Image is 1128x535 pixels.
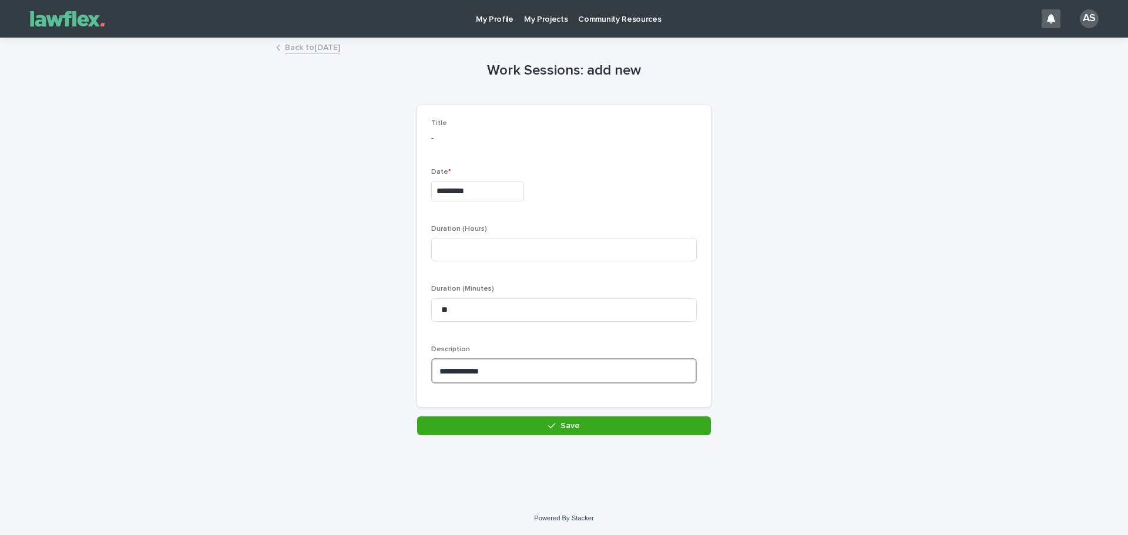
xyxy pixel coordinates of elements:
h1: Work Sessions: add new [417,62,711,79]
a: Back to[DATE] [285,40,340,53]
p: - [431,132,697,144]
a: Powered By Stacker [534,514,593,521]
button: Save [417,416,711,435]
span: Title [431,120,447,127]
img: Gnvw4qrBSHOAfo8VMhG6 [23,7,112,31]
span: Duration (Hours) [431,226,487,233]
span: Date [431,169,451,176]
div: AS [1080,9,1099,28]
span: Duration (Minutes) [431,285,494,292]
span: Save [560,422,580,430]
span: Description [431,346,470,353]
